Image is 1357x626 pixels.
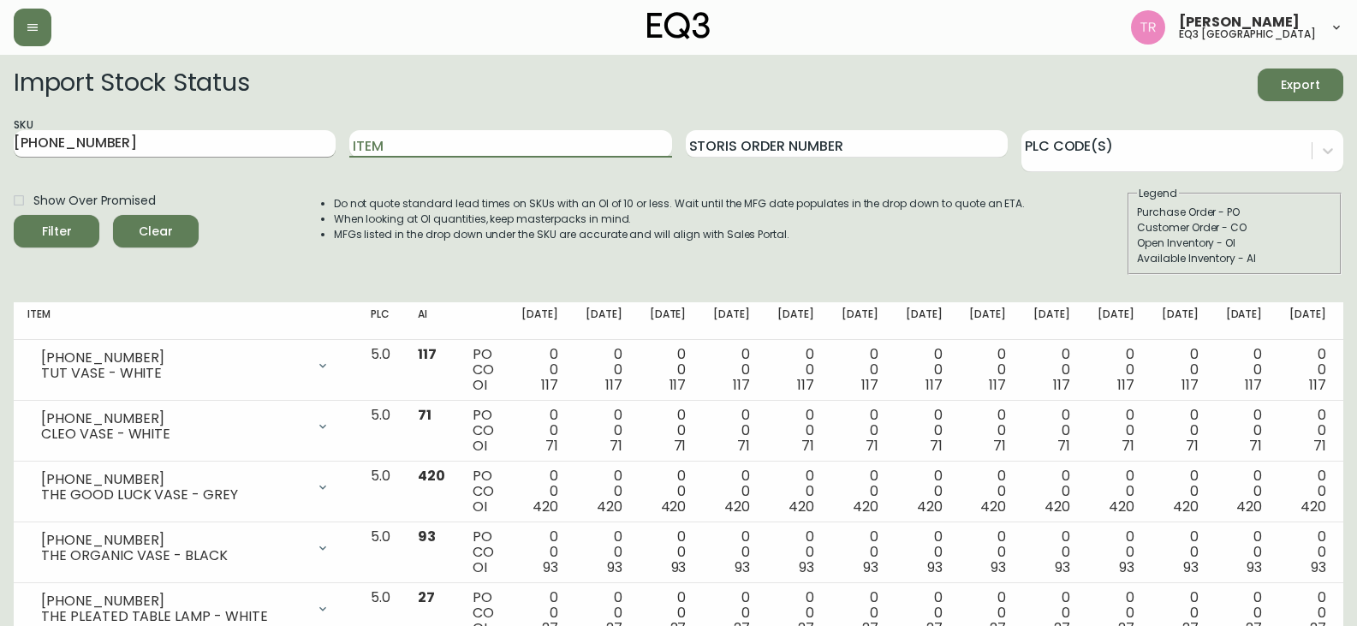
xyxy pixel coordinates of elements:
[1137,186,1179,201] legend: Legend
[521,468,558,515] div: 0 0
[1137,251,1332,266] div: Available Inventory - AI
[586,468,622,515] div: 0 0
[969,529,1006,575] div: 0 0
[586,408,622,454] div: 0 0
[993,436,1006,456] span: 71
[777,408,814,454] div: 0 0
[713,529,750,575] div: 0 0
[605,375,622,395] span: 117
[713,347,750,393] div: 0 0
[418,466,445,486] span: 420
[545,436,558,456] span: 71
[473,436,487,456] span: OI
[541,375,558,395] span: 117
[650,468,687,515] div: 0 0
[699,302,764,340] th: [DATE]
[41,593,306,609] div: [PHONE_NUMBER]
[969,408,1006,454] div: 0 0
[842,529,878,575] div: 0 0
[1117,375,1134,395] span: 117
[969,347,1006,393] div: 0 0
[991,557,1006,577] span: 93
[737,436,750,456] span: 71
[1098,529,1134,575] div: 0 0
[1313,436,1326,456] span: 71
[27,347,343,385] div: [PHONE_NUMBER]TUT VASE - WHITE
[917,497,943,516] span: 420
[1212,302,1277,340] th: [DATE]
[1162,347,1199,393] div: 0 0
[1309,375,1326,395] span: 117
[1236,497,1262,516] span: 420
[906,468,943,515] div: 0 0
[713,408,750,454] div: 0 0
[797,375,814,395] span: 117
[1084,302,1148,340] th: [DATE]
[1276,302,1340,340] th: [DATE]
[334,212,1026,227] li: When looking at OI quantities, keep masterpacks in mind.
[473,557,487,577] span: OI
[418,587,435,607] span: 27
[27,468,343,506] div: [PHONE_NUMBER]THE GOOD LUCK VASE - GREY
[41,533,306,548] div: [PHONE_NUMBER]
[892,302,956,340] th: [DATE]
[842,408,878,454] div: 0 0
[866,436,878,456] span: 71
[1311,557,1326,577] span: 93
[1137,220,1332,235] div: Customer Order - CO
[930,436,943,456] span: 71
[1137,205,1332,220] div: Purchase Order - PO
[1179,29,1316,39] h5: eq3 [GEOGRAPHIC_DATA]
[1247,557,1262,577] span: 93
[41,548,306,563] div: THE ORGANIC VASE - BLACK
[41,609,306,624] div: THE PLEATED TABLE LAMP - WHITE
[1109,497,1134,516] span: 420
[533,497,558,516] span: 420
[418,405,432,425] span: 71
[650,529,687,575] div: 0 0
[1033,529,1070,575] div: 0 0
[1258,69,1343,101] button: Export
[863,557,878,577] span: 93
[1179,15,1300,29] span: [PERSON_NAME]
[1057,436,1070,456] span: 71
[473,497,487,516] span: OI
[671,557,687,577] span: 93
[1245,375,1262,395] span: 117
[1173,497,1199,516] span: 420
[1148,302,1212,340] th: [DATE]
[418,527,436,546] span: 93
[27,408,343,445] div: [PHONE_NUMBER]CLEO VASE - WHITE
[989,375,1006,395] span: 117
[473,468,494,515] div: PO CO
[661,497,687,516] span: 420
[906,347,943,393] div: 0 0
[828,302,892,340] th: [DATE]
[789,497,814,516] span: 420
[334,196,1026,212] li: Do not quote standard lead times on SKUs with an OI of 10 or less. Wait until the MFG date popula...
[1053,375,1070,395] span: 117
[670,375,687,395] span: 117
[842,468,878,515] div: 0 0
[1162,529,1199,575] div: 0 0
[647,12,711,39] img: logo
[1098,347,1134,393] div: 0 0
[925,375,943,395] span: 117
[357,340,404,401] td: 5.0
[927,557,943,577] span: 93
[799,557,814,577] span: 93
[1055,557,1070,577] span: 93
[42,221,72,242] div: Filter
[41,487,306,503] div: THE GOOD LUCK VASE - GREY
[113,215,199,247] button: Clear
[33,192,156,210] span: Show Over Promised
[14,215,99,247] button: Filter
[521,347,558,393] div: 0 0
[1162,408,1199,454] div: 0 0
[777,529,814,575] div: 0 0
[473,529,494,575] div: PO CO
[41,426,306,442] div: CLEO VASE - WHITE
[586,347,622,393] div: 0 0
[357,462,404,522] td: 5.0
[357,302,404,340] th: PLC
